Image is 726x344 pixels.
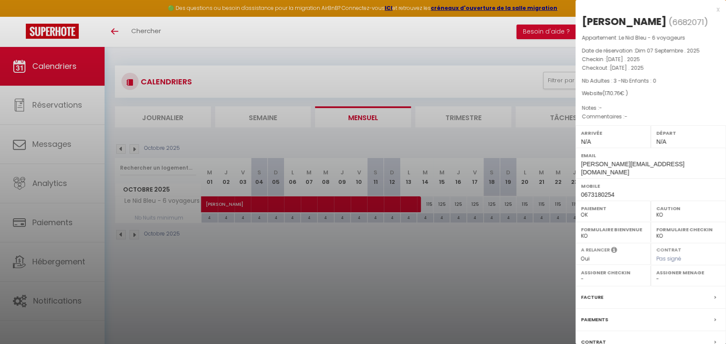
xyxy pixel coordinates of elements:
label: Départ [656,129,720,137]
label: Contrat [656,246,681,252]
button: Ouvrir le widget de chat LiveChat [7,3,33,29]
label: Assigner Checkin [581,268,645,277]
label: A relancer [581,246,610,254]
span: Pas signé [656,255,681,262]
label: Arrivée [581,129,645,137]
span: - [624,113,627,120]
i: Sélectionner OUI si vous souhaiter envoyer les séquences de messages post-checkout [611,246,617,256]
p: Commentaires : [582,112,720,121]
iframe: Chat [689,305,720,338]
div: Website [582,90,720,98]
p: Checkout : [582,64,720,72]
label: Mobile [581,182,720,190]
span: 1710.76 [605,90,620,97]
span: ( € ) [602,90,628,97]
span: - [599,104,602,112]
label: Email [581,151,720,160]
p: Checkin : [582,55,720,64]
span: Nb Adultes : 3 - [582,77,656,84]
span: Dim 07 Septembre . 2025 [635,47,700,54]
p: Date de réservation : [582,46,720,55]
label: Formulaire Bienvenue [581,225,645,234]
label: Facture [581,293,603,302]
span: Le Nid Bleu - 6 voyageurs [619,34,685,41]
span: 6682071 [672,17,704,28]
span: [DATE] . 2025 [610,64,644,71]
p: Notes : [582,104,720,112]
span: [PERSON_NAME][EMAIL_ADDRESS][DOMAIN_NAME] [581,161,684,176]
label: Paiement [581,204,645,213]
label: Assigner Menage [656,268,720,277]
span: [DATE] . 2025 [606,56,640,63]
label: Paiements [581,315,608,324]
span: ( ) [669,16,708,28]
label: Formulaire Checkin [656,225,720,234]
span: N/A [581,138,591,145]
span: 0673180254 [581,191,615,198]
label: Caution [656,204,720,213]
div: x [575,4,720,15]
div: [PERSON_NAME] [582,15,667,28]
span: N/A [656,138,666,145]
p: Appartement : [582,34,720,42]
span: Nb Enfants : 0 [621,77,656,84]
